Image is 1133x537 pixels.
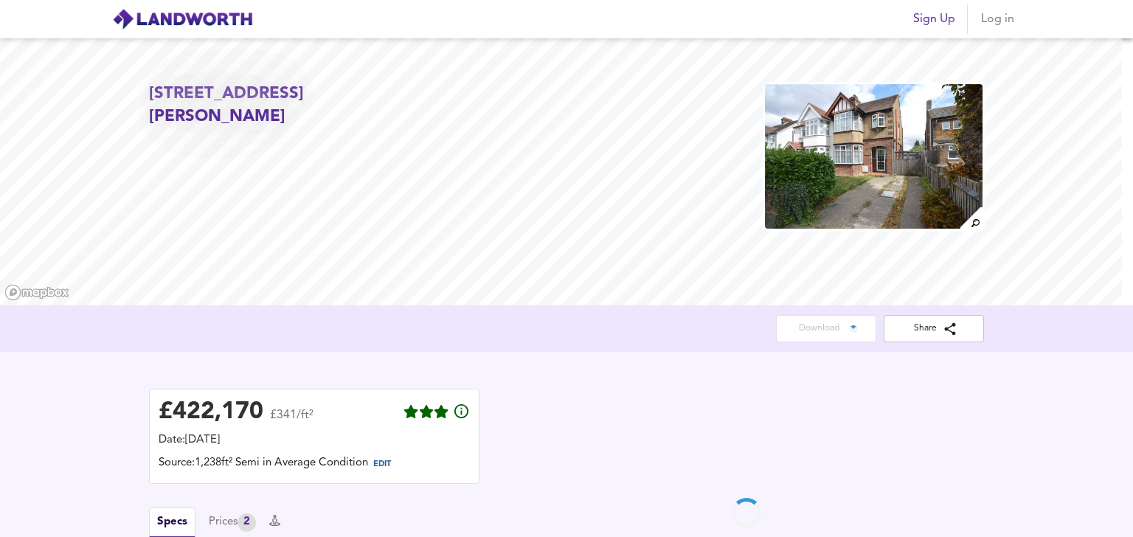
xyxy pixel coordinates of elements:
div: Prices [209,513,256,532]
span: EDIT [373,460,391,468]
button: Prices2 [209,513,256,532]
button: Sign Up [907,4,961,34]
img: search [958,205,984,231]
div: 2 [238,513,256,532]
span: Share [895,321,972,336]
img: property [763,83,984,230]
div: Source: 1,238ft² Semi in Average Condition [159,455,470,474]
div: £ 422,170 [159,401,263,423]
span: Sign Up [913,9,955,30]
button: Share [884,315,984,342]
div: Date: [DATE] [159,432,470,448]
span: Log in [980,9,1015,30]
button: Log in [974,4,1021,34]
a: Mapbox homepage [4,284,69,301]
h2: [STREET_ADDRESS][PERSON_NAME] [149,83,416,129]
img: logo [112,8,253,30]
span: £341/ft² [270,409,313,431]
